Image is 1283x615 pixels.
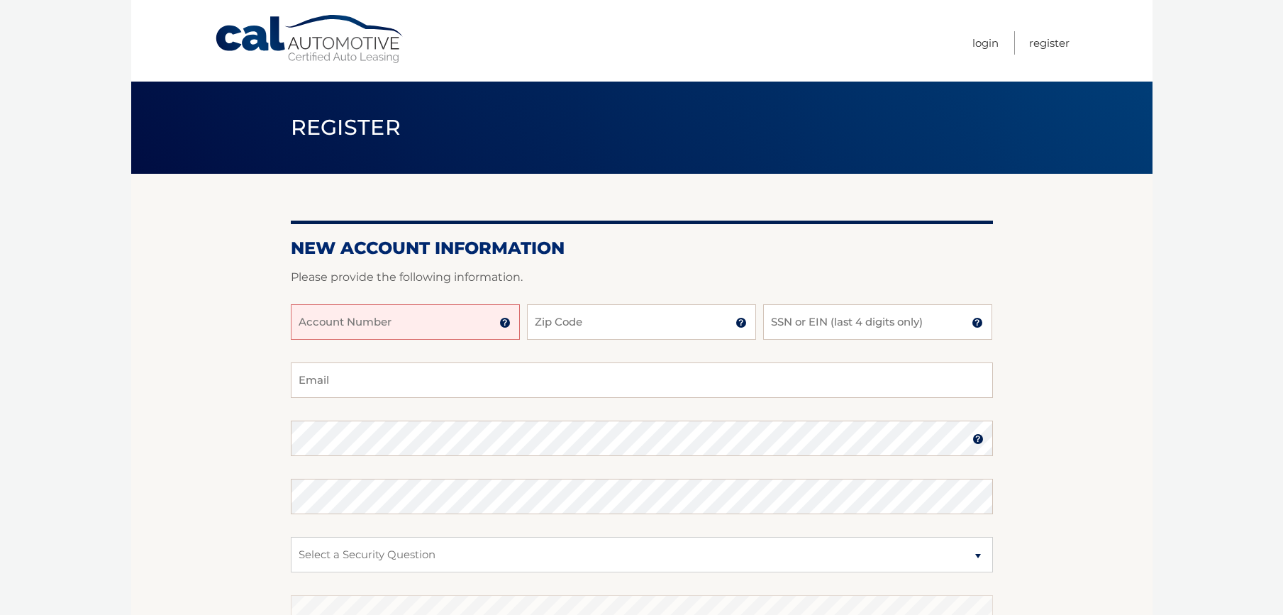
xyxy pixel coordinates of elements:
[527,304,756,340] input: Zip Code
[291,362,993,398] input: Email
[972,317,983,328] img: tooltip.svg
[214,14,406,65] a: Cal Automotive
[735,317,747,328] img: tooltip.svg
[1029,31,1070,55] a: Register
[972,433,984,445] img: tooltip.svg
[291,238,993,259] h2: New Account Information
[499,317,511,328] img: tooltip.svg
[291,267,993,287] p: Please provide the following information.
[763,304,992,340] input: SSN or EIN (last 4 digits only)
[291,114,401,140] span: Register
[291,304,520,340] input: Account Number
[972,31,999,55] a: Login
